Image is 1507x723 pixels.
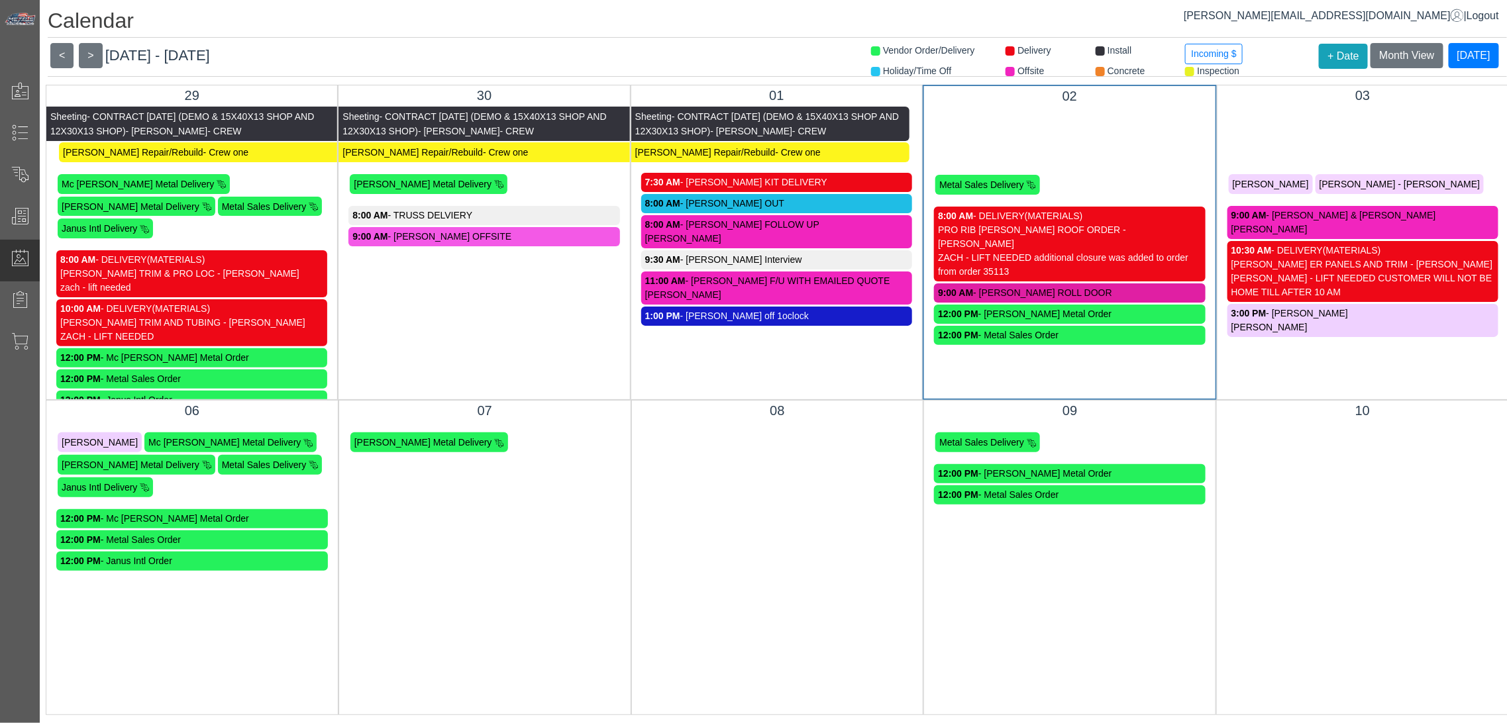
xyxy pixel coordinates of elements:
div: zach - lift needed [60,281,323,295]
span: Metal Sales Delivery [939,437,1024,448]
button: < [50,43,74,68]
button: [DATE] [1449,43,1499,68]
span: [PERSON_NAME] Metal Delivery [354,437,492,448]
span: [PERSON_NAME] [62,437,138,448]
strong: 11:00 AM [645,275,686,286]
strong: 8:00 AM [645,198,680,209]
span: [PERSON_NAME] Repair/Rebuild [63,147,203,158]
div: - [PERSON_NAME] Metal Order [938,307,1201,321]
span: Inspection [1197,66,1239,76]
div: 09 [934,401,1206,420]
span: Metal Sales Delivery [222,201,307,211]
strong: 8:00 AM [352,210,388,220]
div: 03 [1227,85,1498,105]
span: - CREW [792,126,826,136]
span: [PERSON_NAME] Metal Delivery [354,179,492,189]
strong: 9:00 AM [352,231,388,242]
strong: 10:30 AM [1231,245,1272,256]
div: - [PERSON_NAME] Metal Order [938,467,1202,481]
strong: 12:00 PM [60,373,101,384]
span: - Crew one [483,147,528,158]
div: PRO RIB [PERSON_NAME] ROOF ORDER - [PERSON_NAME] [938,223,1201,251]
a: [PERSON_NAME][EMAIL_ADDRESS][DOMAIN_NAME] [1184,10,1464,21]
div: [PERSON_NAME] [645,232,908,246]
span: [PERSON_NAME] Metal Delivery [62,459,199,470]
strong: 8:00 AM [938,211,973,221]
div: ZACH - LIFT NEEDED additional closure was added to order from order 35113 [938,251,1201,279]
strong: 9:30 AM [645,254,680,265]
div: | [1184,8,1499,24]
span: [PERSON_NAME] Repair/Rebuild [635,147,776,158]
div: [PERSON_NAME] TRIM & PRO LOC - [PERSON_NAME] [60,267,323,281]
div: - Metal Sales Order [60,533,324,547]
div: 02 [934,86,1205,106]
span: Offsite [1017,66,1044,76]
div: - [PERSON_NAME] off 1oclock [645,309,908,323]
span: - CREW [207,126,241,136]
span: Metal Sales Delivery [222,459,307,470]
div: [PERSON_NAME] [645,288,908,302]
div: - [PERSON_NAME] & [PERSON_NAME] [1231,209,1494,222]
div: 30 [348,85,619,105]
span: - CONTRACT [DATE] (DEMO & 15X40X13 SHOP AND 12X30X13 SHOP) [50,111,314,136]
span: [PERSON_NAME] [1233,179,1309,189]
div: - [PERSON_NAME] Interview [645,253,908,267]
strong: 12:00 PM [938,468,978,479]
span: [PERSON_NAME] Metal Delivery [62,201,199,211]
span: - CONTRACT [DATE] (DEMO & 15X40X13 SHOP AND 12X30X13 SHOP) [342,111,606,136]
h1: Calendar [48,8,1507,38]
strong: 9:00 AM [1231,210,1267,220]
span: - CONTRACT [DATE] (DEMO & 15X40X13 SHOP AND 12X30X13 SHOP) [635,111,899,136]
strong: 12:00 PM [938,309,978,319]
div: [PERSON_NAME] TRIM AND TUBING - [PERSON_NAME] [60,316,323,330]
span: Vendor Order/Delivery [883,45,975,56]
span: Metal Sales Delivery [939,179,1024,190]
span: Mc [PERSON_NAME] Metal Delivery [148,437,301,448]
div: - DELIVERY [60,253,323,267]
div: - DELIVERY [60,302,323,316]
div: - Janus Intl Order [60,554,324,568]
div: - Mc [PERSON_NAME] Metal Order [60,351,323,365]
div: - [PERSON_NAME] KIT DELIVERY [645,175,908,189]
span: - [PERSON_NAME] [418,126,500,136]
div: [PERSON_NAME] ER PANELS AND TRIM - [PERSON_NAME] [1231,258,1494,271]
strong: 7:30 AM [645,177,680,187]
span: - CREW [500,126,534,136]
strong: 12:00 PM [938,330,978,340]
div: [PERSON_NAME] [1231,320,1494,334]
span: Sheeting [342,111,379,122]
span: Delivery [1017,45,1051,56]
button: + Date [1319,44,1368,69]
img: Metals Direct Inc Logo [4,12,37,26]
span: [PERSON_NAME] Repair/Rebuild [342,147,483,158]
div: 06 [56,401,328,420]
div: - Metal Sales Order [60,372,323,386]
div: - [PERSON_NAME] OUT [645,197,908,211]
div: 10 [1227,401,1498,420]
div: 01 [641,85,912,105]
button: > [79,43,102,68]
strong: 12:00 PM [60,555,101,566]
span: - [PERSON_NAME] [710,126,792,136]
div: - [PERSON_NAME] F/U WITH EMAILED QUOTE [645,274,908,288]
div: - TRUSS DELVIERY [352,209,615,222]
span: Sheeting [50,111,87,122]
div: [PERSON_NAME] - LIFT NEEDED CUSTOMER WILL NOT BE HOME TILL AFTER 10 AM [1231,271,1494,299]
strong: 12:00 PM [60,395,101,405]
div: - [PERSON_NAME] FOLLOW UP [645,218,908,232]
span: - [PERSON_NAME] [126,126,208,136]
span: [DATE] - [DATE] [105,48,210,64]
strong: 12:00 PM [60,513,101,524]
button: Month View [1371,43,1443,68]
div: - DELIVERY [1231,244,1494,258]
div: ZACH - LIFT NEEDED [60,330,323,344]
div: - Metal Sales Order [938,328,1201,342]
span: - Crew one [203,147,248,158]
span: Janus Intl Delivery [62,482,137,493]
div: 07 [349,401,621,420]
span: (MATERIALS) [147,254,205,265]
span: (MATERIALS) [1025,211,1083,221]
strong: 1:00 PM [645,311,680,321]
div: - Metal Sales Order [938,488,1202,502]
